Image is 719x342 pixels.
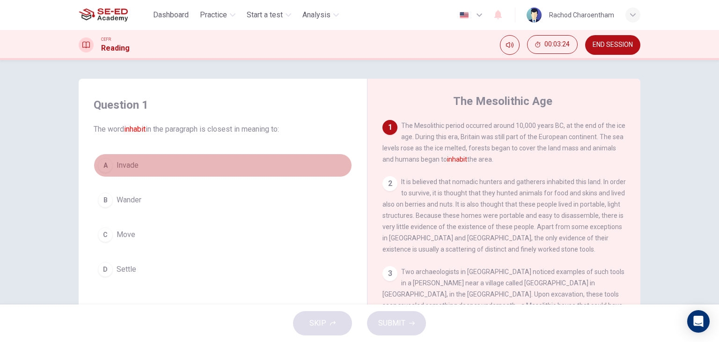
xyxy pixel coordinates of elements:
button: CMove [94,223,352,246]
a: SE-ED Academy logo [79,6,149,24]
font: inhabit [447,156,467,163]
span: The word in the paragraph is closest in meaning to: [94,124,352,135]
img: Profile picture [527,7,542,22]
span: END SESSION [593,41,633,49]
h4: Question 1 [94,97,352,112]
h1: Reading [101,43,130,54]
span: Start a test [247,9,283,21]
div: A [98,158,113,173]
span: CEFR [101,36,111,43]
span: Analysis [302,9,330,21]
div: Rachod Charoentham [549,9,614,21]
span: Move [117,229,135,240]
div: 2 [382,176,397,191]
div: Open Intercom Messenger [687,310,710,333]
button: Analysis [299,7,343,23]
button: Start a test [243,7,295,23]
button: END SESSION [585,35,640,55]
button: Practice [196,7,239,23]
span: It is believed that nomadic hunters and gatherers inhabited this land. In order to survive, it is... [382,178,626,253]
span: 00:03:24 [544,41,570,48]
button: BWander [94,188,352,212]
span: The Mesolithic period occurred around 10,000 years BC, at the end of the ice age. During this era... [382,122,625,163]
span: Wander [117,194,141,206]
span: Dashboard [153,9,189,21]
div: Hide [527,35,578,55]
span: Two archaeologists in [GEOGRAPHIC_DATA] noticed examples of such tools in a [PERSON_NAME] near a ... [382,268,624,332]
button: AInvade [94,154,352,177]
span: Practice [200,9,227,21]
font: inhabit [124,125,146,134]
div: 1 [382,120,397,135]
button: Dashboard [149,7,192,23]
div: 3 [382,266,397,281]
img: en [458,12,470,19]
span: Invade [117,160,139,171]
span: Settle [117,264,136,275]
div: B [98,193,113,208]
div: D [98,262,113,277]
img: SE-ED Academy logo [79,6,128,24]
button: DSettle [94,258,352,281]
div: C [98,227,113,242]
h4: The Mesolithic Age [453,94,552,109]
div: Mute [500,35,520,55]
button: 00:03:24 [527,35,578,54]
